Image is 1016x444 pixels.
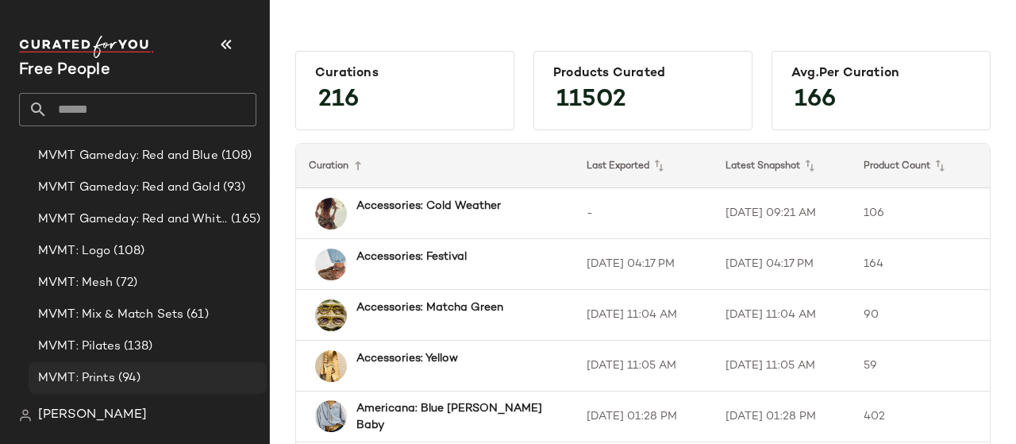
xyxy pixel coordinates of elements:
[121,338,153,356] span: (138)
[315,66,495,81] div: Curations
[38,306,183,324] span: MVMT: Mix & Match Sets
[356,400,545,434] b: Americana: Blue [PERSON_NAME] Baby
[851,290,990,341] td: 90
[315,249,347,280] img: 101016384_023_a
[38,406,147,425] span: [PERSON_NAME]
[38,179,220,197] span: MVMT Gameday: Red and Gold
[851,144,990,188] th: Product Count
[851,188,990,239] td: 106
[553,66,733,81] div: Products Curated
[38,274,113,292] span: MVMT: Mesh
[851,341,990,392] td: 59
[296,144,574,188] th: Curation
[183,306,209,324] span: (61)
[113,274,137,292] span: (72)
[541,71,642,129] span: 11502
[779,71,852,129] span: 166
[713,341,852,392] td: [DATE] 11:05 AM
[228,210,260,229] span: (165)
[38,210,228,229] span: MVMT Gameday: Red and White/Red and Black
[315,400,347,432] img: 101180578_092_e
[851,239,990,290] td: 164
[110,242,144,261] span: (108)
[19,62,110,79] span: Current Company Name
[38,338,121,356] span: MVMT: Pilates
[713,144,852,188] th: Latest Snapshot
[851,392,990,442] td: 402
[220,179,246,197] span: (93)
[713,188,852,239] td: [DATE] 09:21 AM
[574,188,713,239] td: -
[356,299,503,316] b: Accessories: Matcha Green
[713,239,852,290] td: [DATE] 04:17 PM
[38,369,115,388] span: MVMT: Prints
[713,392,852,442] td: [DATE] 01:28 PM
[713,290,852,341] td: [DATE] 11:04 AM
[302,71,375,129] span: 216
[574,290,713,341] td: [DATE] 11:04 AM
[356,350,458,367] b: Accessories: Yellow
[356,249,467,265] b: Accessories: Festival
[574,392,713,442] td: [DATE] 01:28 PM
[115,369,141,388] span: (94)
[315,299,347,331] img: 81771081_034_0
[574,341,713,392] td: [DATE] 11:05 AM
[19,36,154,58] img: cfy_white_logo.C9jOOHJF.svg
[19,409,32,422] img: svg%3e
[574,239,713,290] td: [DATE] 04:17 PM
[356,198,501,214] b: Accessories: Cold Weather
[38,147,218,165] span: MVMT Gameday: Red and Blue
[791,66,971,81] div: Avg.per Curation
[315,350,347,382] img: 94919339_072_0
[38,242,110,261] span: MVMT: Logo
[315,198,347,230] img: 101582724_030_i
[574,144,713,188] th: Last Exported
[218,147,252,165] span: (108)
